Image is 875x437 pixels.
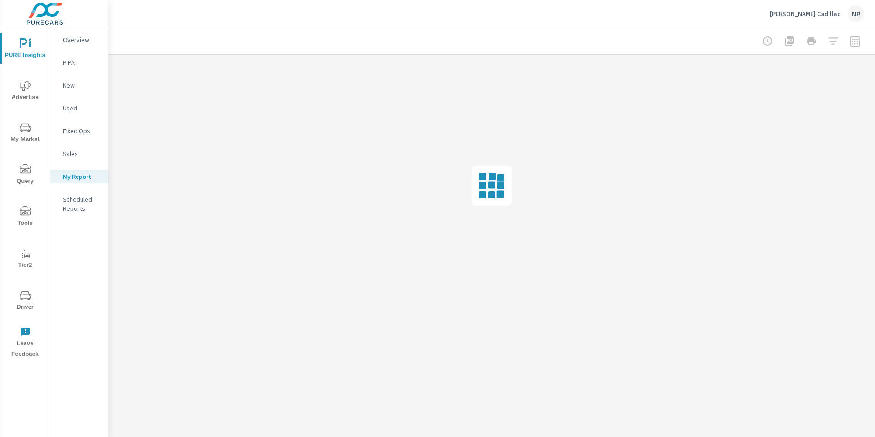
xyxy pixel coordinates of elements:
p: [PERSON_NAME] Cadillac [770,10,840,18]
div: nav menu [0,27,50,363]
span: My Market [3,122,47,145]
div: PIPA [50,56,108,69]
span: Leave Feedback [3,327,47,359]
p: Scheduled Reports [63,195,101,213]
p: PIPA [63,58,101,67]
div: New [50,78,108,92]
span: Tools [3,206,47,229]
div: Used [50,101,108,115]
div: Sales [50,147,108,161]
div: Fixed Ops [50,124,108,138]
div: NB [848,5,864,22]
div: Overview [50,33,108,47]
span: Tier2 [3,248,47,271]
div: My Report [50,170,108,183]
p: New [63,81,101,90]
span: Advertise [3,80,47,103]
p: Sales [63,149,101,158]
span: Driver [3,290,47,312]
p: Overview [63,35,101,44]
span: PURE Insights [3,38,47,61]
div: Scheduled Reports [50,192,108,215]
p: Fixed Ops [63,126,101,135]
p: Used [63,104,101,113]
span: Query [3,164,47,187]
p: My Report [63,172,101,181]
